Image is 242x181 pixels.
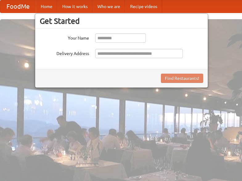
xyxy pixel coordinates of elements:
[57,0,92,13] a: How it works
[125,0,162,13] a: Recipe videos
[0,0,36,13] a: FoodMe
[40,49,89,57] label: Delivery Address
[40,16,203,26] h3: Get Started
[161,74,203,83] button: Find Restaurants!
[40,33,89,41] label: Your Name
[92,0,125,13] a: Who we are
[36,0,57,13] a: Home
